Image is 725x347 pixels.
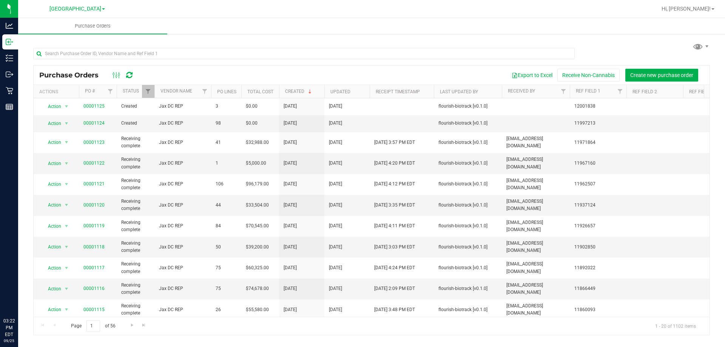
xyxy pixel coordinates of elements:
[159,285,207,292] span: Jax DC REP
[625,69,698,82] button: Create new purchase order
[438,180,497,188] span: flourish-biotrack [v0.1.0]
[246,139,269,146] span: $32,988.00
[284,202,297,209] span: [DATE]
[62,284,71,294] span: select
[159,120,207,127] span: Jax DC REP
[41,137,62,148] span: Action
[574,103,622,110] span: 12001838
[121,156,150,170] span: Receiving complete
[104,85,117,98] a: Filter
[62,118,71,129] span: select
[440,89,478,94] a: Last Updated By
[83,103,105,109] a: 00001125
[6,103,13,111] inline-svg: Reports
[121,219,150,233] span: Receiving complete
[574,285,622,292] span: 11866449
[159,306,207,313] span: Jax DC REP
[83,140,105,145] a: 00001123
[557,85,570,98] a: Filter
[65,23,121,29] span: Purchase Orders
[18,18,167,34] a: Purchase Orders
[329,120,342,127] span: [DATE]
[65,320,122,332] span: Page of 56
[374,202,415,209] span: [DATE] 3:35 PM EDT
[574,160,622,167] span: 11967160
[217,89,236,94] a: PO Lines
[506,219,565,233] span: [EMAIL_ADDRESS][DOMAIN_NAME]
[62,101,71,112] span: select
[246,222,269,230] span: $70,545.00
[438,160,497,167] span: flourish-biotrack [v0.1.0]
[121,135,150,150] span: Receiving complete
[39,89,76,94] div: Actions
[284,264,297,271] span: [DATE]
[329,264,342,271] span: [DATE]
[121,261,150,275] span: Receiving complete
[329,160,342,167] span: [DATE]
[6,38,13,46] inline-svg: Inbound
[6,22,13,29] inline-svg: Analytics
[247,89,273,94] a: Total Cost
[83,181,105,187] a: 00001121
[159,139,207,146] span: Jax DC REP
[632,89,657,94] a: Ref Field 2
[374,285,415,292] span: [DATE] 2:09 PM EDT
[438,202,497,209] span: flourish-biotrack [v0.1.0]
[216,244,237,251] span: 50
[374,306,415,313] span: [DATE] 3:48 PM EDT
[329,244,342,251] span: [DATE]
[83,202,105,208] a: 00001120
[199,85,211,98] a: Filter
[62,179,71,190] span: select
[246,306,269,313] span: $55,580.00
[3,318,15,338] p: 03:22 PM EDT
[6,54,13,62] inline-svg: Inventory
[126,320,137,330] a: Go to the next page
[246,202,269,209] span: $33,504.00
[121,177,150,191] span: Receiving complete
[83,223,105,228] a: 00001119
[159,202,207,209] span: Jax DC REP
[374,244,415,251] span: [DATE] 3:03 PM EDT
[284,244,297,251] span: [DATE]
[41,179,62,190] span: Action
[246,264,269,271] span: $60,325.00
[438,139,497,146] span: flourish-biotrack [v0.1.0]
[6,87,13,94] inline-svg: Retail
[508,88,535,94] a: Received By
[41,221,62,231] span: Action
[41,304,62,315] span: Action
[83,160,105,166] a: 00001122
[62,158,71,169] span: select
[630,72,693,78] span: Create new purchase order
[33,48,575,59] input: Search Purchase Order ID, Vendor Name and Ref Field 1
[329,139,342,146] span: [DATE]
[662,6,711,12] span: Hi, [PERSON_NAME]!
[246,244,269,251] span: $39,200.00
[216,120,237,127] span: 98
[374,160,415,167] span: [DATE] 4:20 PM EDT
[160,88,192,94] a: Vendor Name
[284,103,297,110] span: [DATE]
[49,6,101,12] span: [GEOGRAPHIC_DATA]
[216,306,237,313] span: 26
[41,158,62,169] span: Action
[216,222,237,230] span: 84
[507,69,557,82] button: Export to Excel
[438,285,497,292] span: flourish-biotrack [v0.1.0]
[438,264,497,271] span: flourish-biotrack [v0.1.0]
[41,284,62,294] span: Action
[62,221,71,231] span: select
[83,307,105,312] a: 00001115
[506,282,565,296] span: [EMAIL_ADDRESS][DOMAIN_NAME]
[574,139,622,146] span: 11971864
[41,101,62,112] span: Action
[159,103,207,110] span: Jax DC REP
[438,103,497,110] span: flourish-biotrack [v0.1.0]
[139,320,150,330] a: Go to the last page
[246,285,269,292] span: $74,678.00
[6,71,13,78] inline-svg: Outbound
[41,242,62,252] span: Action
[329,202,342,209] span: [DATE]
[285,89,313,94] a: Created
